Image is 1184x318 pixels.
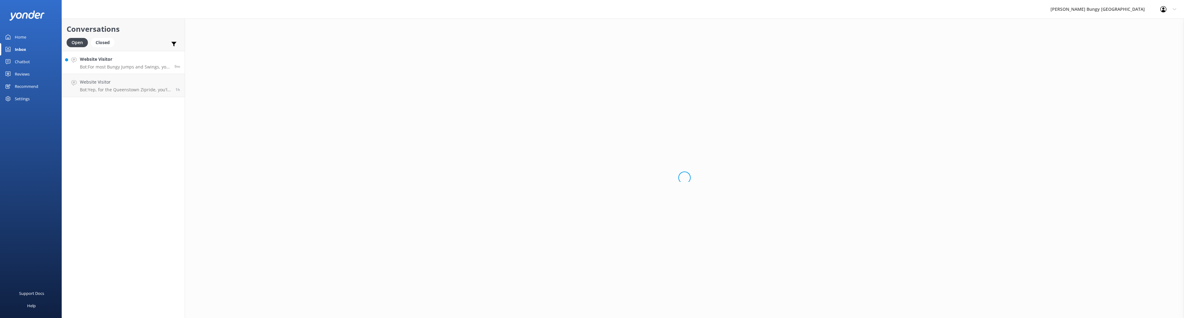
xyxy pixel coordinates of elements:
[80,64,170,70] p: Bot: For most Bungy Jumps and Swings, you gotta be at least [DEMOGRAPHIC_DATA] and 35kgs. But if ...
[80,56,170,63] h4: Website Visitor
[91,38,114,47] div: Closed
[62,74,185,97] a: Website VisitorBot:Yep, for the Queenstown Zipride, you'll want to check in at the [GEOGRAPHIC_DA...
[9,10,45,21] img: yonder-white-logo.png
[15,56,30,68] div: Chatbot
[67,38,88,47] div: Open
[15,93,30,105] div: Settings
[15,43,26,56] div: Inbox
[62,51,185,74] a: Website VisitorBot:For most Bungy Jumps and Swings, you gotta be at least [DEMOGRAPHIC_DATA] and ...
[91,39,117,46] a: Closed
[67,39,91,46] a: Open
[80,79,171,85] h4: Website Visitor
[19,287,44,299] div: Support Docs
[15,80,38,93] div: Recommend
[80,87,171,93] p: Bot: Yep, for the Queenstown Zipride, you'll want to check in at the [GEOGRAPHIC_DATA]. Get ready...
[27,299,36,312] div: Help
[67,23,180,35] h2: Conversations
[175,87,180,92] span: Sep 07 2025 10:20am (UTC +12:00) Pacific/Auckland
[15,68,30,80] div: Reviews
[15,31,26,43] div: Home
[175,64,180,69] span: Sep 07 2025 11:17am (UTC +12:00) Pacific/Auckland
